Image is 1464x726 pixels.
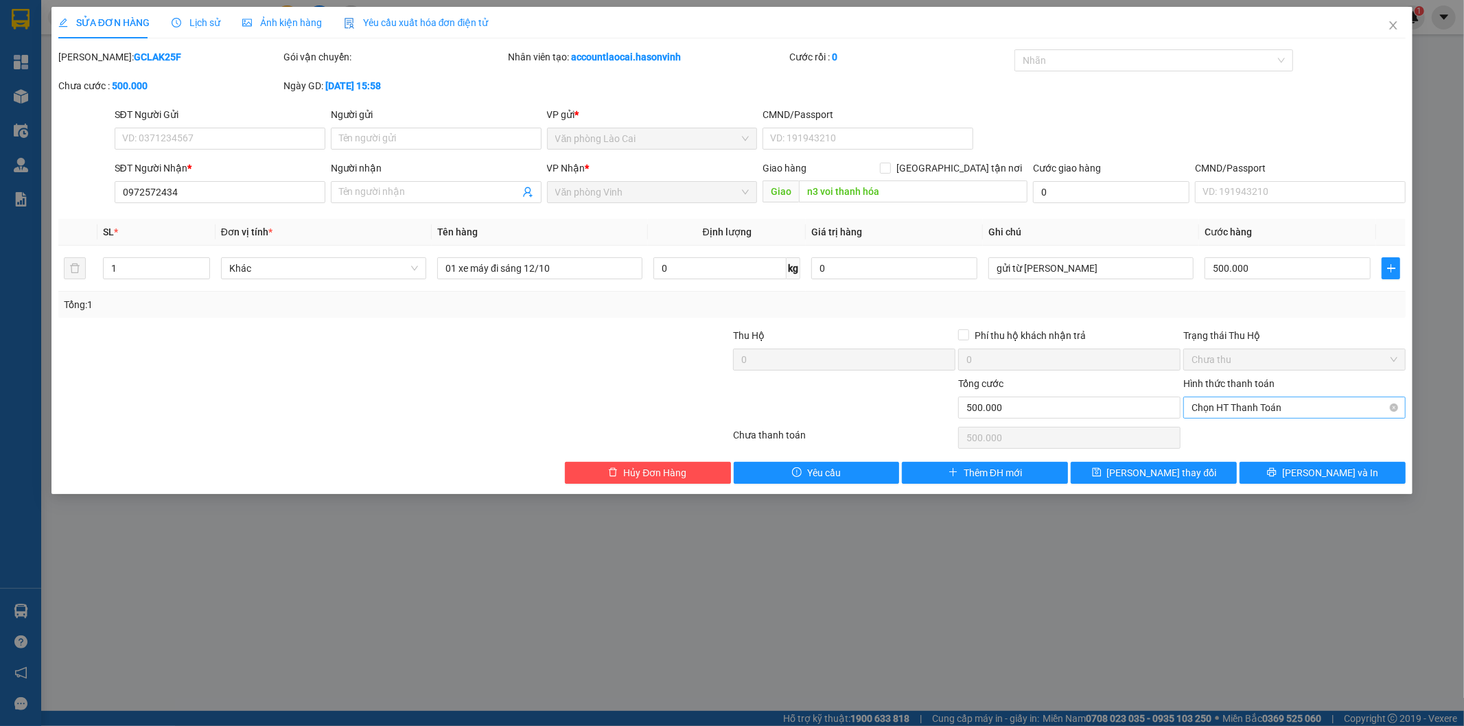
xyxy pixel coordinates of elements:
span: Phí thu hộ khách nhận trả [969,328,1091,343]
div: Cước rồi : [789,49,1012,65]
span: Chưa thu [1192,349,1397,370]
span: Ảnh kiện hàng [242,17,322,28]
span: SL [103,226,114,237]
span: [GEOGRAPHIC_DATA] tận nơi [891,161,1027,176]
button: exclamation-circleYêu cầu [734,462,900,484]
img: icon [344,18,355,29]
span: Giao hàng [763,163,806,174]
button: deleteHủy Đơn Hàng [565,462,731,484]
span: Văn phòng Vinh [555,182,750,202]
span: delete [608,467,618,478]
div: Ngày GD: [283,78,506,93]
b: accountlaocai.hasonvinh [572,51,682,62]
span: kg [787,257,800,279]
div: Chưa thanh toán [732,428,957,452]
b: 500.000 [112,80,148,91]
div: [PERSON_NAME]: [58,49,281,65]
span: [PERSON_NAME] và In [1282,465,1378,480]
b: 0 [832,51,837,62]
span: printer [1267,467,1277,478]
span: save [1092,467,1102,478]
input: VD: Bàn, Ghế [437,257,642,279]
button: printer[PERSON_NAME] và In [1240,462,1406,484]
input: Cước giao hàng [1033,181,1189,203]
span: Yêu cầu xuất hóa đơn điện tử [344,17,489,28]
span: plus [1382,263,1399,274]
div: SĐT Người Gửi [115,107,325,122]
div: Gói vận chuyển: [283,49,506,65]
span: Giá trị hàng [811,226,862,237]
button: delete [64,257,86,279]
span: VP Nhận [547,163,585,174]
span: Thêm ĐH mới [964,465,1022,480]
span: Giao [763,180,799,202]
button: plusThêm ĐH mới [902,462,1068,484]
span: close-circle [1390,403,1398,412]
span: user-add [522,187,533,198]
span: Tên hàng [437,226,478,237]
div: Người gửi [331,107,542,122]
div: Nhân viên tạo: [509,49,787,65]
span: close [1388,20,1399,31]
span: Thu Hộ [733,330,765,341]
div: CMND/Passport [763,107,973,122]
button: Close [1374,7,1413,45]
div: Người nhận [331,161,542,176]
span: Khác [229,258,418,279]
input: Dọc đường [799,180,1027,202]
button: save[PERSON_NAME] thay đổi [1071,462,1237,484]
span: picture [242,18,252,27]
div: Chưa cước : [58,78,281,93]
span: Chọn HT Thanh Toán [1192,397,1397,418]
span: Văn phòng Lào Cai [555,128,750,149]
span: clock-circle [172,18,181,27]
input: Ghi Chú [988,257,1194,279]
span: [PERSON_NAME] thay đổi [1107,465,1217,480]
span: Tổng cước [958,378,1003,389]
b: GCLAK25F [134,51,181,62]
span: Lịch sử [172,17,220,28]
span: Hủy Đơn Hàng [623,465,686,480]
div: Tổng: 1 [64,297,565,312]
span: Đơn vị tính [221,226,272,237]
span: SỬA ĐƠN HÀNG [58,17,150,28]
span: Yêu cầu [807,465,841,480]
div: VP gửi [547,107,758,122]
div: SĐT Người Nhận [115,161,325,176]
label: Hình thức thanh toán [1183,378,1275,389]
b: [DATE] 15:58 [325,80,381,91]
span: exclamation-circle [792,467,802,478]
div: CMND/Passport [1195,161,1406,176]
span: plus [949,467,958,478]
button: plus [1382,257,1400,279]
span: Cước hàng [1205,226,1252,237]
span: Định lượng [703,226,752,237]
th: Ghi chú [983,219,1199,246]
span: edit [58,18,68,27]
div: Trạng thái Thu Hộ [1183,328,1406,343]
label: Cước giao hàng [1033,163,1101,174]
